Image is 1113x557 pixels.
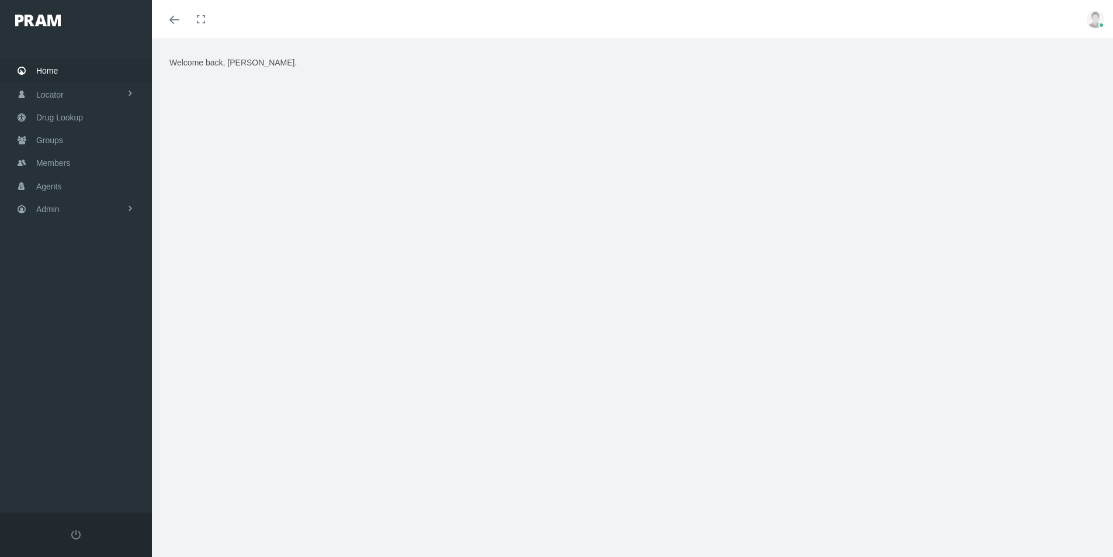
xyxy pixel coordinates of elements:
img: user-placeholder.jpg [1087,11,1104,28]
span: Groups [36,129,63,151]
span: Drug Lookup [36,106,83,129]
img: PRAM_20_x_78.png [15,15,61,26]
span: Agents [36,175,62,198]
span: Members [36,152,70,174]
span: Locator [36,84,64,106]
span: Admin [36,198,60,220]
span: Welcome back, [PERSON_NAME]. [169,58,297,67]
span: Home [36,60,58,82]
